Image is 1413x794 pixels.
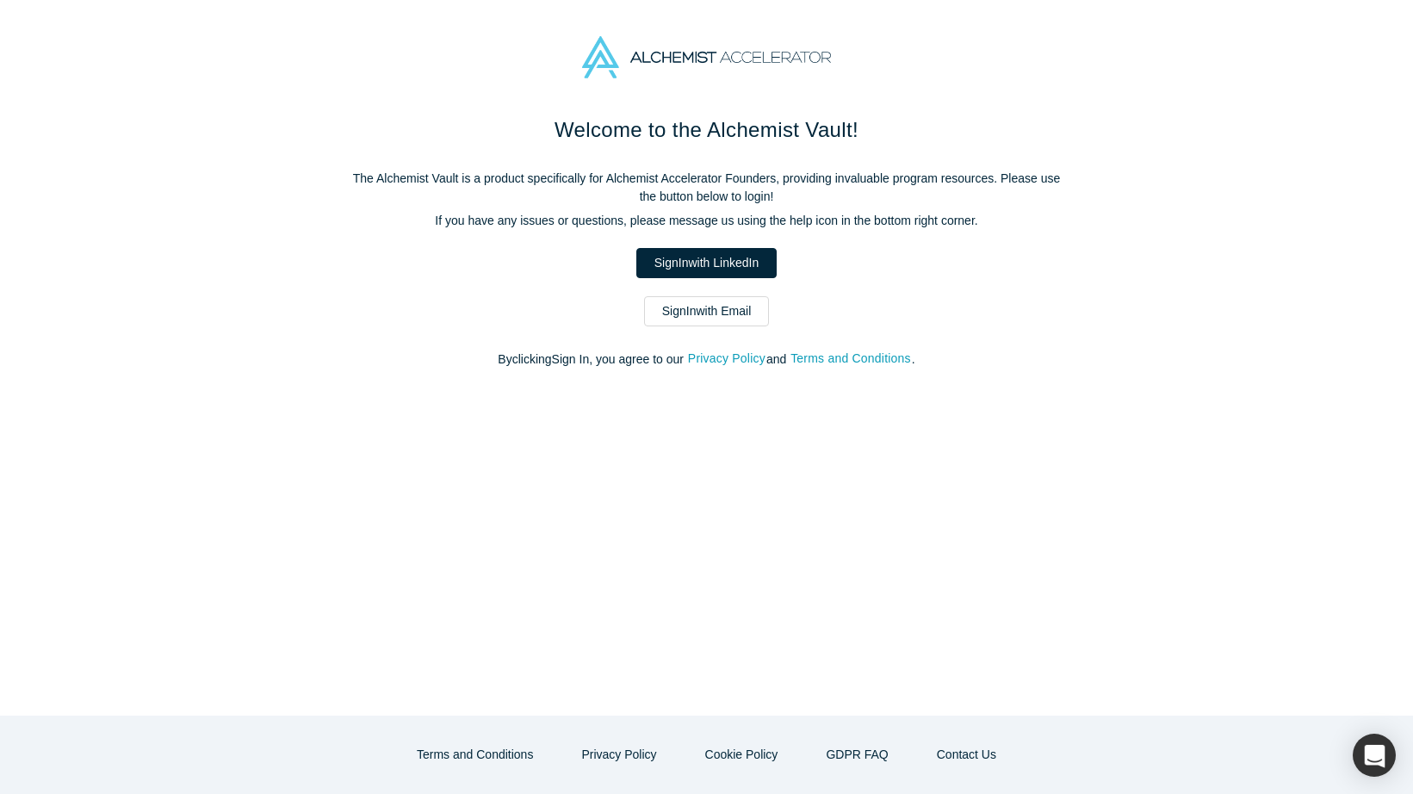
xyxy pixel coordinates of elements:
[563,740,674,770] button: Privacy Policy
[644,296,770,326] a: SignInwith Email
[345,350,1069,369] p: By clicking Sign In , you agree to our and .
[808,740,906,770] a: GDPR FAQ
[582,36,830,78] img: Alchemist Accelerator Logo
[687,740,796,770] button: Cookie Policy
[919,740,1014,770] button: Contact Us
[345,115,1069,146] h1: Welcome to the Alchemist Vault!
[345,212,1069,230] p: If you have any issues or questions, please message us using the help icon in the bottom right co...
[399,740,551,770] button: Terms and Conditions
[636,248,777,278] a: SignInwith LinkedIn
[345,170,1069,206] p: The Alchemist Vault is a product specifically for Alchemist Accelerator Founders, providing inval...
[687,349,766,369] button: Privacy Policy
[790,349,912,369] button: Terms and Conditions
